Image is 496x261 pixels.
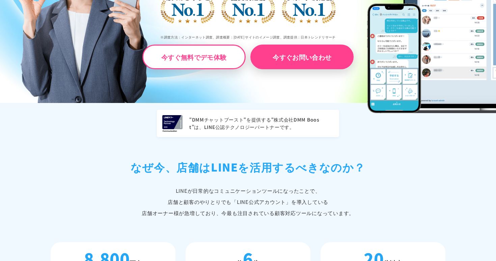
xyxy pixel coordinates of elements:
[51,185,445,218] p: LINEが日常的なコミュニケーションツールになったことで、 店舗と顧客のやりとりでも「LINE公式アカウント」 を導入している 店舗オーナー様が急増しており、今最も注目されている顧客対応ツールに...
[51,159,445,175] h2: なぜ今、店舗は LINEを活用するべきなのか？
[124,30,372,45] p: ※調査方法：インターネット調査、調査概要：[DATE] サイトのイメージ調査、調査提供：日本トレンドリサーチ
[189,116,334,131] p: “DMMチャットブースト“を提供する“株式会社DMM Boost”は、LINE公認テクノロジーパートナーです。
[250,45,354,69] a: 今すぐお問い合わせ
[162,115,183,132] img: LINEヤフー Technology Partner 2025
[142,45,246,69] a: 今すぐ無料でデモ体験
